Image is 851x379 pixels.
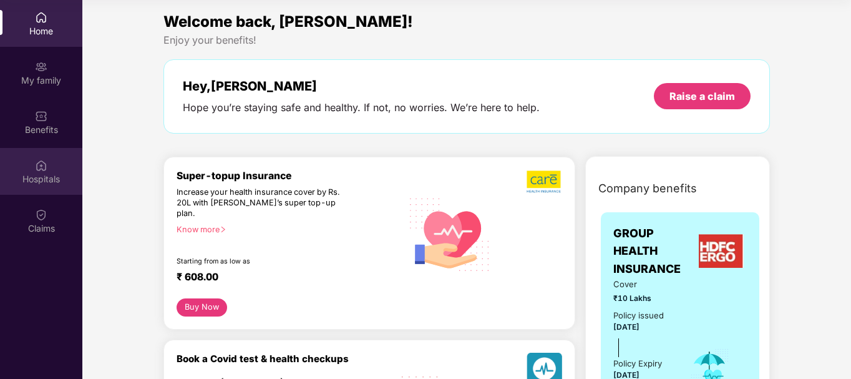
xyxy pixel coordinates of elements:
[177,257,349,266] div: Starting from as low as
[613,278,672,291] span: Cover
[598,180,697,197] span: Company benefits
[402,185,498,283] img: svg+xml;base64,PHN2ZyB4bWxucz0iaHR0cDovL3d3dy53My5vcmcvMjAwMC9zdmciIHhtbG5zOnhsaW5rPSJodHRwOi8vd3...
[35,209,47,221] img: svg+xml;base64,PHN2ZyBpZD0iQ2xhaW0iIHhtbG5zPSJodHRwOi8vd3d3LnczLm9yZy8yMDAwL3N2ZyIgd2lkdGg9IjIwIi...
[177,170,402,182] div: Super-topup Insurance
[613,357,662,370] div: Policy Expiry
[177,225,394,234] div: Know more
[177,271,389,286] div: ₹ 608.00
[613,292,672,304] span: ₹10 Lakhs
[183,101,540,114] div: Hope you’re staying safe and healthy. If not, no worries. We’re here to help.
[613,309,664,322] div: Policy issued
[613,225,696,278] span: GROUP HEALTH INSURANCE
[35,61,47,73] img: svg+xml;base64,PHN2ZyB3aWR0aD0iMjAiIGhlaWdodD0iMjAiIHZpZXdCb3g9IjAgMCAyMCAyMCIgZmlsbD0ibm9uZSIgeG...
[527,170,562,194] img: b5dec4f62d2307b9de63beb79f102df3.png
[177,353,402,365] div: Book a Covid test & health checkups
[699,234,744,268] img: insurerLogo
[183,79,540,94] div: Hey, [PERSON_NAME]
[163,34,770,47] div: Enjoy your benefits!
[35,110,47,122] img: svg+xml;base64,PHN2ZyBpZD0iQmVuZWZpdHMiIHhtbG5zPSJodHRwOi8vd3d3LnczLm9yZy8yMDAwL3N2ZyIgd2lkdGg9Ij...
[163,12,413,31] span: Welcome back, [PERSON_NAME]!
[177,187,348,219] div: Increase your health insurance cover by Rs. 20L with [PERSON_NAME]’s super top-up plan.
[35,159,47,172] img: svg+xml;base64,PHN2ZyBpZD0iSG9zcGl0YWxzIiB4bWxucz0iaHR0cDovL3d3dy53My5vcmcvMjAwMC9zdmciIHdpZHRoPS...
[613,322,639,332] span: [DATE]
[669,89,735,103] div: Raise a claim
[35,11,47,24] img: svg+xml;base64,PHN2ZyBpZD0iSG9tZSIgeG1sbnM9Imh0dHA6Ly93d3cudzMub3JnLzIwMDAvc3ZnIiB3aWR0aD0iMjAiIG...
[220,226,226,233] span: right
[177,298,227,317] button: Buy Now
